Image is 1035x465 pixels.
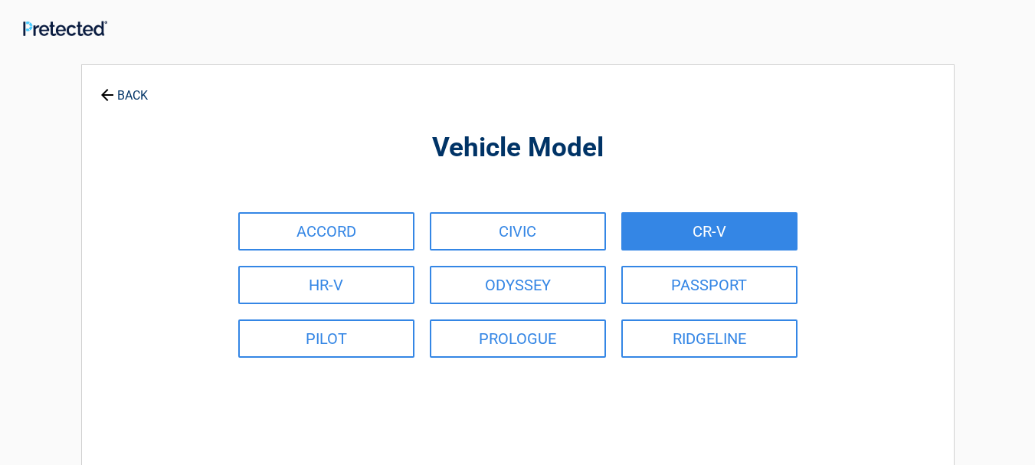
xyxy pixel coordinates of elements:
[430,266,606,304] a: ODYSSEY
[621,212,798,251] a: CR-V
[621,266,798,304] a: PASSPORT
[238,212,414,251] a: ACCORD
[238,266,414,304] a: HR-V
[97,75,151,102] a: BACK
[430,319,606,358] a: PROLOGUE
[23,21,107,36] img: Main Logo
[166,130,870,166] h2: Vehicle Model
[430,212,606,251] a: CIVIC
[238,319,414,358] a: PILOT
[621,319,798,358] a: RIDGELINE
